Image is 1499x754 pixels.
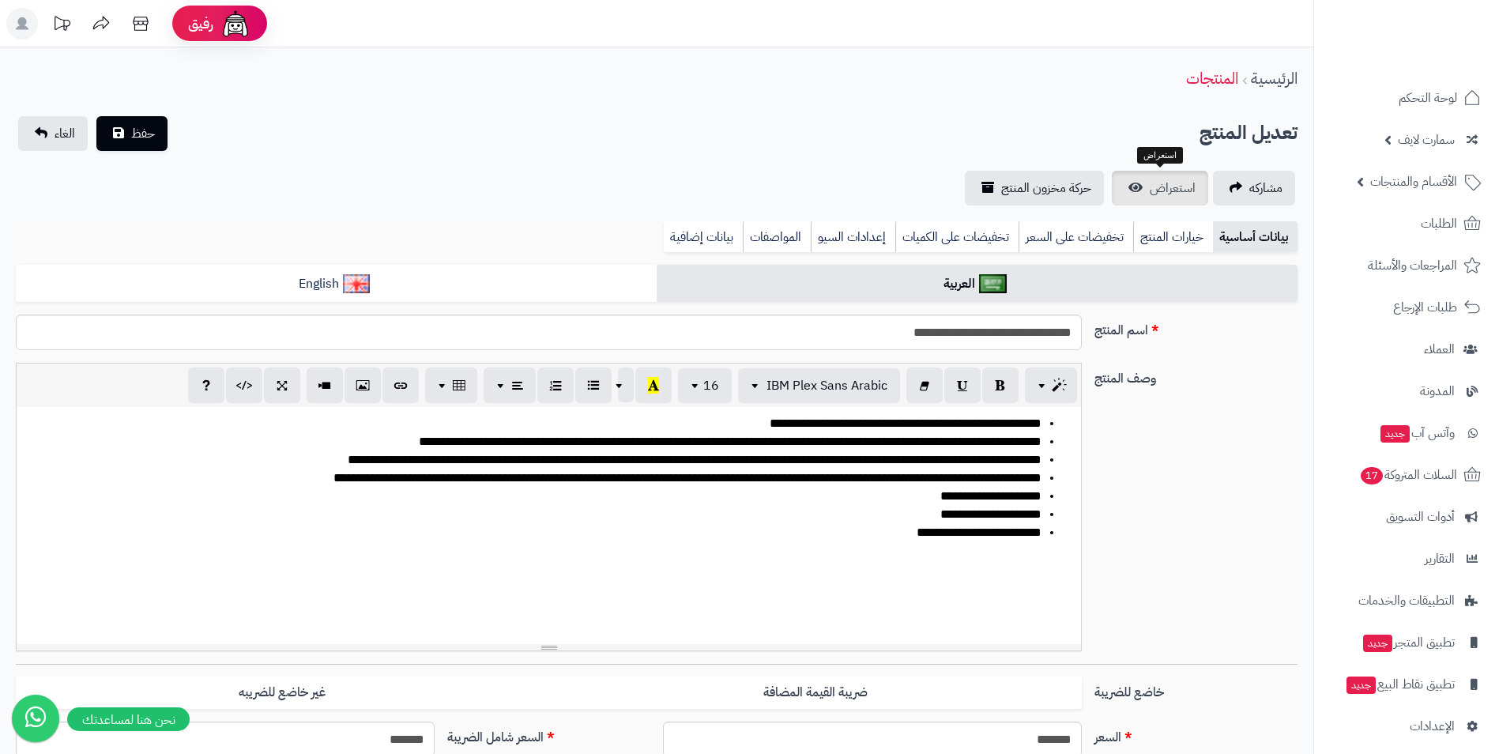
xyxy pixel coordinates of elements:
[1088,722,1304,747] label: السعر
[1379,422,1455,444] span: وآتس آب
[1362,631,1455,654] span: تطبيق المتجر
[1420,380,1455,402] span: المدونة
[1324,247,1490,285] a: المراجعات والأسئلة
[1345,673,1455,696] span: تطبيق نقاط البيع
[131,124,155,143] span: حفظ
[1150,179,1196,198] span: استعراض
[965,171,1104,205] a: حركة مخزون المنتج
[1324,205,1490,243] a: الطلبات
[1213,221,1298,253] a: بيانات أساسية
[657,265,1298,303] a: العربية
[1425,548,1455,570] span: التقارير
[678,368,732,403] button: 16
[703,376,719,395] span: 16
[1386,506,1455,528] span: أدوات التسويق
[1324,456,1490,494] a: السلات المتروكة17
[1398,129,1455,151] span: سمارت لايف
[979,274,1007,293] img: العربية
[1088,677,1304,702] label: خاضع للضريبة
[1370,171,1457,193] span: الأقسام والمنتجات
[1324,288,1490,326] a: طلبات الإرجاع
[1324,372,1490,410] a: المدونة
[1251,66,1298,90] a: الرئيسية
[1324,79,1490,117] a: لوحة التحكم
[1363,635,1392,652] span: جديد
[1380,425,1410,443] span: جديد
[743,221,811,253] a: المواصفات
[1088,315,1304,340] label: اسم المنتج
[16,265,657,303] a: English
[343,274,371,293] img: English
[1324,540,1490,578] a: التقارير
[1249,179,1282,198] span: مشاركه
[1399,87,1457,109] span: لوحة التحكم
[441,722,657,747] label: السعر شامل الضريبة
[1324,582,1490,620] a: التطبيقات والخدمات
[766,376,887,395] span: IBM Plex Sans Arabic
[55,124,75,143] span: الغاء
[1368,254,1457,277] span: المراجعات والأسئلة
[16,677,548,709] label: غير خاضع للضريبه
[1213,171,1295,205] a: مشاركه
[1421,213,1457,235] span: الطلبات
[664,221,743,253] a: بيانات إضافية
[895,221,1019,253] a: تخفيضات على الكميات
[1346,677,1376,694] span: جديد
[1393,296,1457,319] span: طلبات الإرجاع
[1186,66,1238,90] a: المنتجات
[549,677,1082,709] label: ضريبة القيمة المضافة
[1324,498,1490,536] a: أدوات التسويق
[1112,171,1208,205] a: استعراض
[220,8,251,40] img: ai-face.png
[1324,330,1490,368] a: العملاء
[1137,147,1183,164] div: استعراض
[1358,590,1455,612] span: التطبيقات والخدمات
[1324,707,1490,745] a: الإعدادات
[1324,665,1490,703] a: تطبيق نقاط البيعجديد
[1001,179,1091,198] span: حركة مخزون المنتج
[18,116,88,151] a: الغاء
[1359,464,1457,486] span: السلات المتروكة
[1088,363,1304,388] label: وصف المنتج
[1424,338,1455,360] span: العملاء
[42,8,81,43] a: تحديثات المنصة
[1133,221,1213,253] a: خيارات المنتج
[1361,467,1383,484] span: 17
[811,221,895,253] a: إعدادات السيو
[1324,414,1490,452] a: وآتس آبجديد
[96,116,168,151] button: حفظ
[1410,715,1455,737] span: الإعدادات
[188,14,213,33] span: رفيق
[1019,221,1133,253] a: تخفيضات على السعر
[738,368,900,403] button: IBM Plex Sans Arabic
[1200,117,1298,149] h2: تعديل المنتج
[1324,624,1490,662] a: تطبيق المتجرجديد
